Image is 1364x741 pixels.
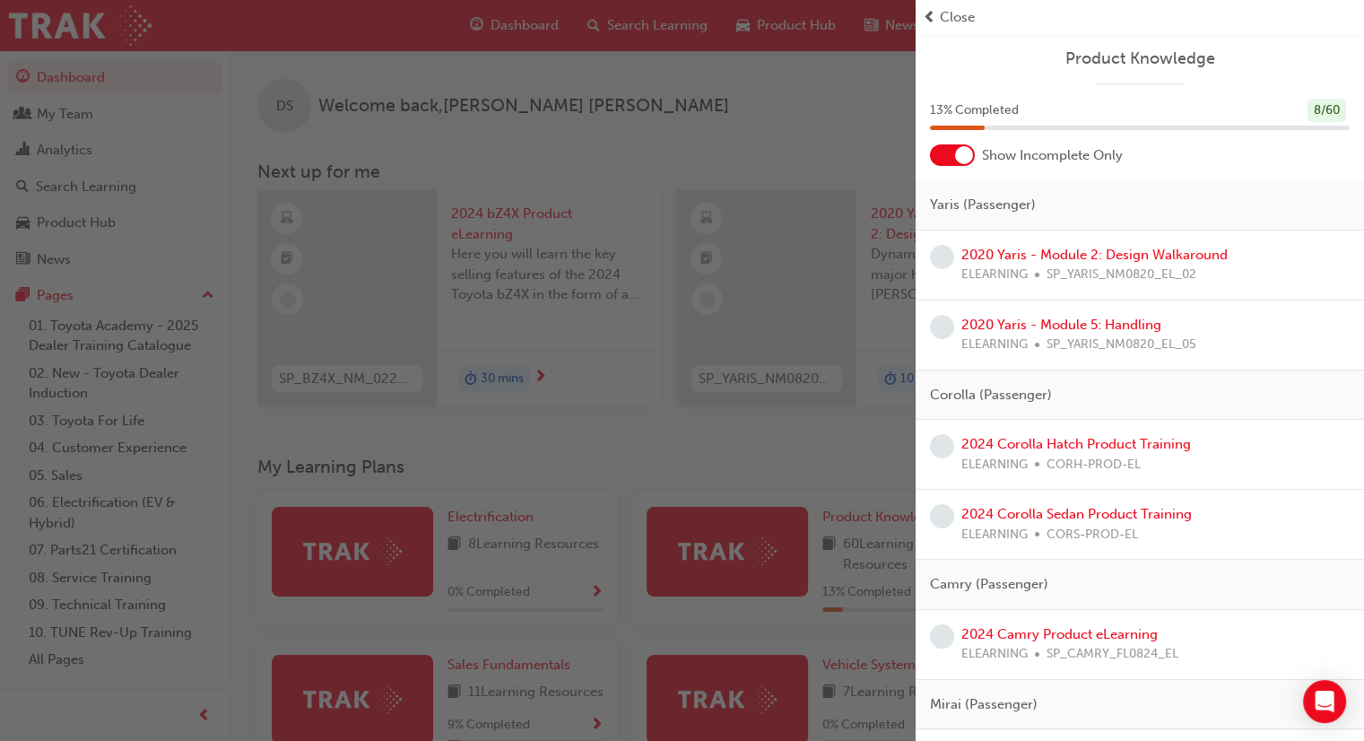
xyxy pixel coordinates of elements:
[961,525,1028,545] span: ELEARNING
[961,436,1191,452] a: 2024 Corolla Hatch Product Training
[940,7,975,28] span: Close
[1047,455,1141,475] span: CORH-PROD-EL
[982,145,1123,166] span: Show Incomplete Only
[1308,99,1346,123] div: 8 / 60
[961,247,1228,263] a: 2020 Yaris - Module 2: Design Walkaround
[930,624,954,649] span: learningRecordVerb_NONE-icon
[961,644,1028,665] span: ELEARNING
[1303,680,1346,723] div: Open Intercom Messenger
[961,626,1158,642] a: 2024 Camry Product eLearning
[1047,644,1178,665] span: SP_CAMRY_FL0824_EL
[1047,335,1196,355] span: SP_YARIS_NM0820_EL_05
[1047,265,1196,285] span: SP_YARIS_NM0820_EL_02
[930,434,954,458] span: learningRecordVerb_NONE-icon
[961,265,1028,285] span: ELEARNING
[923,7,1357,28] button: prev-iconClose
[930,694,1038,715] span: Mirai (Passenger)
[930,385,1052,405] span: Corolla (Passenger)
[961,317,1161,333] a: 2020 Yaris - Module 5: Handling
[930,195,1036,215] span: Yaris (Passenger)
[961,506,1192,522] a: 2024 Corolla Sedan Product Training
[930,315,954,339] span: learningRecordVerb_NONE-icon
[930,100,1019,121] span: 13 % Completed
[930,574,1048,595] span: Camry (Passenger)
[930,504,954,528] span: learningRecordVerb_NONE-icon
[923,7,936,28] span: prev-icon
[961,335,1028,355] span: ELEARNING
[930,48,1350,69] a: Product Knowledge
[961,455,1028,475] span: ELEARNING
[1047,525,1138,545] span: CORS-PROD-EL
[930,245,954,269] span: learningRecordVerb_NONE-icon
